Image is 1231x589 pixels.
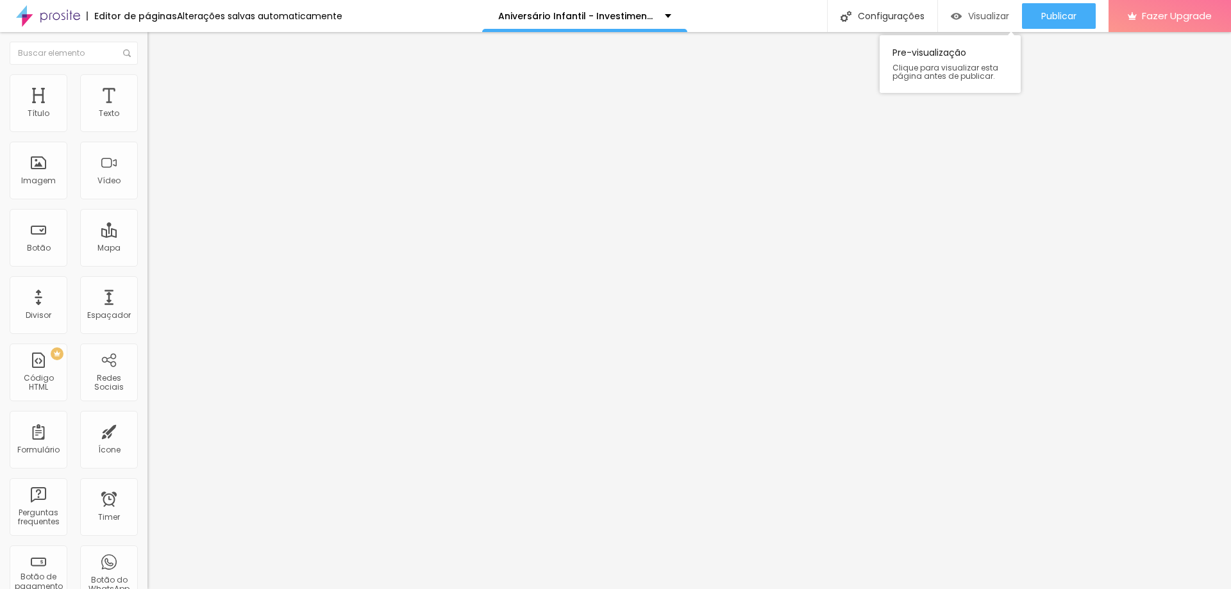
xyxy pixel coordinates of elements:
div: Editor de páginas [87,12,177,21]
img: Icone [841,11,851,22]
div: Vídeo [97,176,121,185]
div: Pre-visualização [880,35,1021,93]
div: Divisor [26,311,51,320]
div: Botão [27,244,51,253]
div: Texto [99,109,119,118]
button: Visualizar [938,3,1022,29]
div: Redes Sociais [83,374,134,392]
div: Código HTML [13,374,63,392]
span: Visualizar [968,11,1009,21]
div: Título [28,109,49,118]
iframe: Editor [147,32,1231,589]
div: Perguntas frequentes [13,508,63,527]
div: Ícone [98,445,121,454]
div: Mapa [97,244,121,253]
span: Fazer Upgrade [1142,10,1212,21]
button: Publicar [1022,3,1096,29]
span: Clique para visualizar esta página antes de publicar. [892,63,1008,80]
span: Publicar [1041,11,1076,21]
img: Icone [123,49,131,57]
input: Buscar elemento [10,42,138,65]
div: Alterações salvas automaticamente [177,12,342,21]
img: view-1.svg [951,11,962,22]
div: Formulário [17,445,60,454]
div: Espaçador [87,311,131,320]
div: Timer [98,513,120,522]
p: Aniversário Infantil - Investimento. [498,12,655,21]
div: Imagem [21,176,56,185]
